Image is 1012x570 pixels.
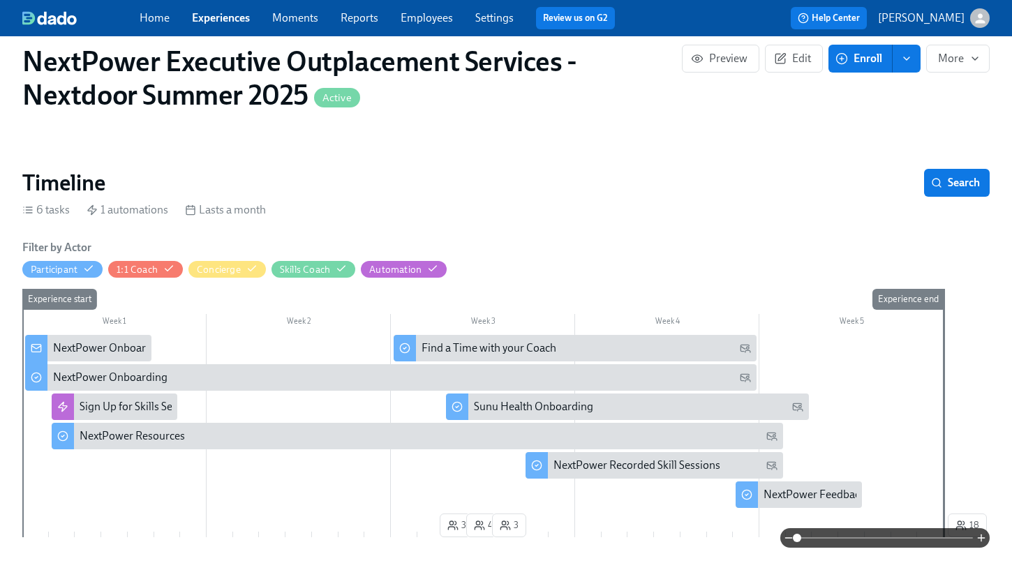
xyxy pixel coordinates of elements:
[536,7,615,29] button: Review us on G2
[926,45,990,73] button: More
[828,45,893,73] button: Enroll
[108,261,183,278] button: 1:1 Coach
[759,314,944,332] div: Week 5
[22,169,105,197] h2: Timeline
[422,340,556,356] div: Find a Time with your Coach
[117,263,158,276] div: Hide 1:1 Coach
[87,202,168,218] div: 1 automations
[272,11,318,24] a: Moments
[500,518,519,532] span: 3
[740,372,751,383] svg: Personal Email
[22,261,103,278] button: Participant
[361,261,447,278] button: Automation
[543,11,608,25] a: Review us on G2
[185,202,266,218] div: Lasts a month
[893,45,921,73] button: enroll
[22,289,97,310] div: Experience start
[280,263,330,276] div: Hide Skills Coach
[447,518,466,532] span: 3
[22,11,140,25] a: dado
[401,11,453,24] a: Employees
[391,314,575,332] div: Week 3
[766,460,777,471] svg: Personal Email
[938,52,978,66] span: More
[934,176,980,190] span: Search
[948,513,987,537] button: 18
[526,452,783,479] div: NextPower Recorded Skill Sessions
[53,340,168,356] div: NextPower Onboarding
[140,11,170,24] a: Home
[52,423,783,449] div: NextPower Resources
[878,8,990,28] button: [PERSON_NAME]
[466,513,500,537] button: 4
[694,52,747,66] span: Preview
[271,261,355,278] button: Skills Coach
[22,202,70,218] div: 6 tasks
[474,518,493,532] span: 4
[777,52,811,66] span: Edit
[764,487,865,502] div: NextPower Feedback
[22,11,77,25] img: dado
[924,169,990,197] button: Search
[955,518,979,532] span: 18
[341,11,378,24] a: Reports
[207,314,391,332] div: Week 2
[314,93,360,103] span: Active
[80,399,202,414] div: Sign Up for Skills Sessions
[22,240,91,255] h6: Filter by Actor
[798,11,860,25] span: Help Center
[440,513,474,537] button: 3
[25,335,151,361] div: NextPower Onboarding
[80,428,185,444] div: NextPower Resources
[492,513,526,537] button: 3
[192,11,250,24] a: Experiences
[736,481,862,508] div: NextPower Feedback
[446,393,809,420] div: Sunu Health Onboarding
[878,10,965,26] p: [PERSON_NAME]
[474,399,593,414] div: Sunu Health Onboarding
[575,314,759,332] div: Week 4
[53,370,168,385] div: NextPower Onboarding
[188,261,266,278] button: Concierge
[791,7,867,29] button: Help Center
[475,11,514,24] a: Settings
[792,401,803,412] svg: Personal Email
[197,263,241,276] div: Hide Concierge
[369,263,422,276] div: Hide Automation
[872,289,944,310] div: Experience end
[766,430,777,442] svg: Personal Email
[765,45,823,73] button: Edit
[394,335,757,361] div: Find a Time with your Coach
[682,45,759,73] button: Preview
[838,52,882,66] span: Enroll
[22,314,207,332] div: Week 1
[553,458,720,473] div: NextPower Recorded Skill Sessions
[740,343,751,354] svg: Personal Email
[22,45,682,112] h1: NextPower Executive Outplacement Services - Nextdoor Summer 2025
[31,263,77,276] div: Hide Participant
[52,393,178,420] div: Sign Up for Skills Sessions
[25,364,757,391] div: NextPower Onboarding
